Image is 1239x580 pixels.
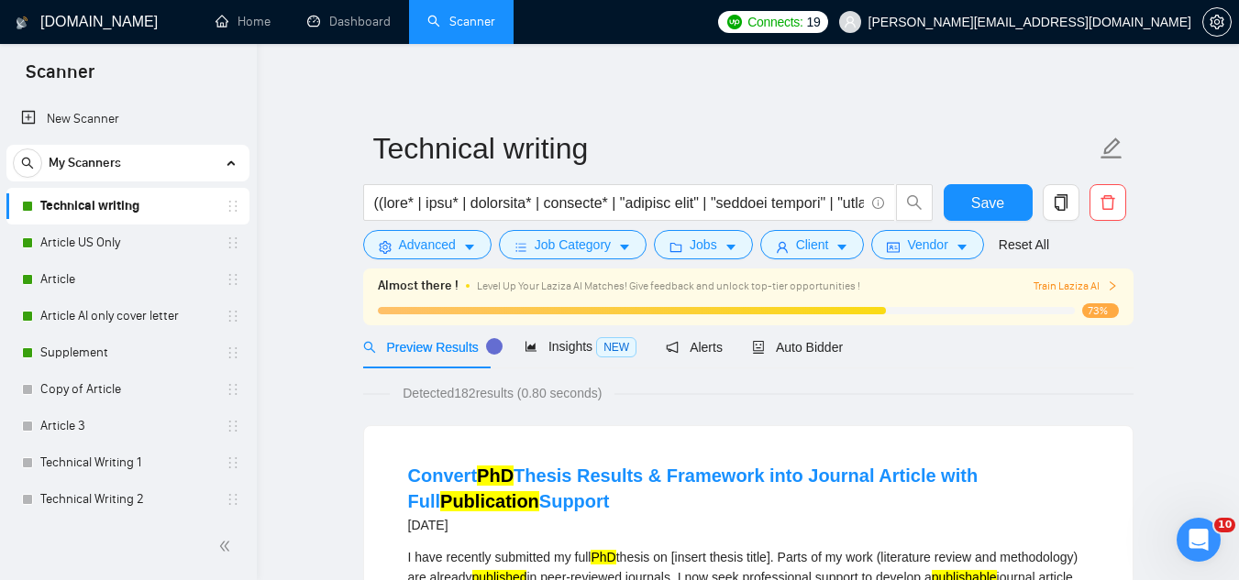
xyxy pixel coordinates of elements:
[40,408,215,444] a: Article 3
[226,455,240,470] span: holder
[897,194,932,211] span: search
[307,14,391,29] a: dashboardDashboard
[373,126,1096,171] input: Scanner name...
[363,341,376,354] span: search
[535,235,611,255] span: Job Category
[1090,194,1125,211] span: delete
[49,145,121,181] span: My Scanners
[971,192,1004,214] span: Save
[1082,303,1119,318] span: 73%
[14,157,41,170] span: search
[1202,7,1232,37] button: setting
[13,148,42,178] button: search
[796,235,829,255] span: Client
[226,382,240,397] span: holder
[725,240,737,254] span: caret-down
[666,340,723,355] span: Alerts
[11,59,109,97] span: Scanner
[378,276,459,296] span: Almost there !
[1203,15,1231,29] span: setting
[999,235,1049,255] a: Reset All
[427,14,495,29] a: searchScanner
[887,240,900,254] span: idcard
[618,240,631,254] span: caret-down
[499,230,647,259] button: barsJob Categorycaret-down
[871,230,983,259] button: idcardVendorcaret-down
[525,340,537,353] span: area-chart
[872,197,884,209] span: info-circle
[226,309,240,323] span: holder
[654,230,753,259] button: folderJobscaret-down
[477,279,860,292] span: Level Up Your Laziza AI Matches! Give feedback and unlock top-tier opportunities !
[896,184,933,221] button: search
[40,444,215,481] a: Technical Writing 1
[477,465,514,486] mark: PhD
[1100,137,1123,160] span: edit
[40,224,215,261] a: Article US Only
[363,230,492,259] button: settingAdvancedcaret-down
[1043,184,1079,221] button: copy
[226,272,240,287] span: holder
[596,337,636,357] span: NEW
[486,338,503,355] div: Tooltip anchor
[525,339,636,354] span: Insights
[944,184,1033,221] button: Save
[514,240,527,254] span: bars
[408,465,979,511] a: ConvertPhDThesis Results & Framework into Journal Article with FullPublicationSupport
[226,419,240,433] span: holder
[226,199,240,213] span: holder
[440,491,539,511] mark: Publication
[1090,184,1126,221] button: delete
[463,240,476,254] span: caret-down
[226,345,240,360] span: holder
[40,371,215,408] a: Copy of Article
[760,230,865,259] button: userClientcaret-down
[40,261,215,298] a: Article
[666,341,679,354] span: notification
[226,235,240,250] span: holder
[776,240,789,254] span: user
[669,240,682,254] span: folder
[218,537,237,555] span: double-left
[1177,518,1221,562] iframe: Intercom live chat
[40,188,215,224] a: Technical writing
[591,550,615,564] mark: PhD
[752,341,765,354] span: robot
[363,340,495,355] span: Preview Results
[807,12,821,32] span: 19
[1034,278,1118,295] button: Train Laziza AI
[1044,194,1079,211] span: copy
[40,481,215,518] a: Technical Writing 2
[1202,15,1232,29] a: setting
[16,8,28,38] img: logo
[226,492,240,507] span: holder
[390,383,614,403] span: Detected 182 results (0.80 seconds)
[907,235,947,255] span: Vendor
[374,192,864,214] input: Search Freelance Jobs...
[747,12,802,32] span: Connects:
[408,514,1089,536] div: [DATE]
[690,235,717,255] span: Jobs
[835,240,848,254] span: caret-down
[956,240,968,254] span: caret-down
[1107,280,1118,291] span: right
[21,101,235,137] a: New Scanner
[727,15,742,29] img: upwork-logo.png
[216,14,271,29] a: homeHome
[6,145,249,554] li: My Scanners
[40,334,215,371] a: Supplement
[752,340,843,355] span: Auto Bidder
[1214,518,1235,532] span: 10
[40,298,215,334] a: Article AI only cover letter
[399,235,456,255] span: Advanced
[6,101,249,137] li: New Scanner
[379,240,392,254] span: setting
[844,16,857,28] span: user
